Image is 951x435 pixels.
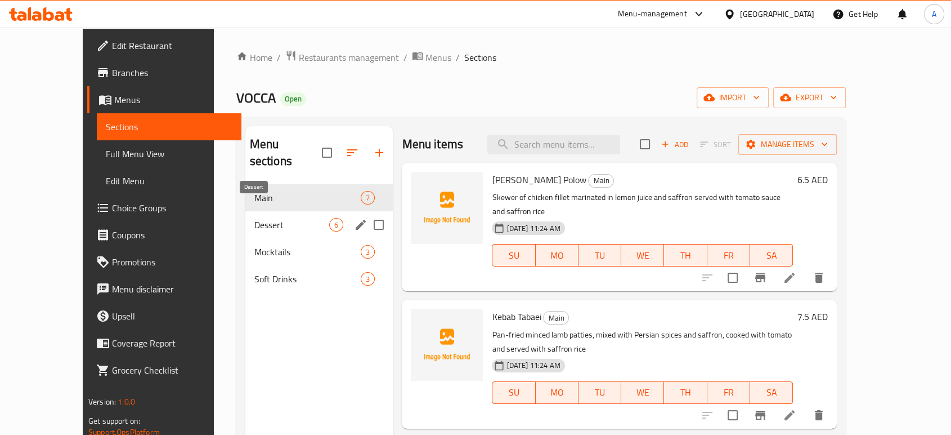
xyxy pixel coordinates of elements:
[740,8,814,20] div: [GEOGRAPHIC_DATA]
[106,147,232,161] span: Full Menu View
[366,139,393,166] button: Add section
[707,381,750,404] button: FR
[693,136,738,153] span: Select section first
[245,211,393,238] div: Dessert6edit
[97,140,241,167] a: Full Menu View
[502,223,564,234] span: [DATE] 11:24 AM
[583,384,617,401] span: TU
[783,409,796,422] a: Edit menu item
[245,180,393,297] nav: Menu sections
[657,136,693,153] span: Add item
[87,330,241,357] a: Coverage Report
[669,384,702,401] span: TH
[245,265,393,292] div: Soft Drinks3
[707,244,750,267] button: FR
[738,134,837,155] button: Manage items
[277,51,281,64] li: /
[112,309,232,323] span: Upsell
[236,85,276,110] span: VOCCA
[583,247,617,264] span: TU
[339,139,366,166] span: Sort sections
[299,51,399,64] span: Restaurants management
[782,91,837,105] span: export
[492,381,535,404] button: SU
[87,248,241,276] a: Promotions
[245,184,393,211] div: Main7
[361,191,375,205] div: items
[750,244,793,267] button: SA
[578,244,621,267] button: TU
[492,190,793,219] p: Skewer of chicken fillet marinated in lemon juice and saffron served with tomato sauce and saffro...
[669,247,702,264] span: TH
[805,264,832,291] button: delete
[657,136,693,153] button: Add
[112,363,232,377] span: Grocery Checklist
[254,245,361,259] span: Mocktails
[88,394,116,409] span: Version:
[361,274,374,285] span: 3
[87,276,241,303] a: Menu disclaimer
[697,87,769,108] button: import
[411,172,483,244] img: Jojeh Zereshk Polow
[361,272,375,286] div: items
[464,51,496,64] span: Sections
[540,247,574,264] span: MO
[361,247,374,258] span: 3
[588,174,614,188] div: Main
[721,266,744,290] span: Select to update
[487,135,620,154] input: search
[497,247,531,264] span: SU
[330,220,343,230] span: 6
[660,138,690,151] span: Add
[536,244,578,267] button: MO
[502,360,564,371] span: [DATE] 11:24 AM
[87,221,241,248] a: Coupons
[254,191,361,205] span: Main
[747,402,774,429] button: Branch-specific-item
[797,309,828,325] h6: 7.5 AED
[755,384,788,401] span: SA
[254,272,361,286] div: Soft Drinks
[626,247,660,264] span: WE
[664,244,707,267] button: TH
[280,92,306,106] div: Open
[747,264,774,291] button: Branch-specific-item
[750,381,793,404] button: SA
[87,59,241,86] a: Branches
[236,51,272,64] a: Home
[97,167,241,194] a: Edit Menu
[315,141,339,165] span: Select all sections
[747,137,828,152] span: Manage items
[361,245,375,259] div: items
[411,309,483,381] img: Kebab Tabaei
[87,194,241,221] a: Choice Groups
[492,244,535,267] button: SU
[456,51,460,64] li: /
[618,7,687,21] div: Menu-management
[497,384,531,401] span: SU
[543,311,569,325] div: Main
[425,51,451,64] span: Menus
[402,136,463,153] h2: Menu items
[412,50,451,65] a: Menus
[361,193,374,203] span: 7
[114,93,232,106] span: Menus
[712,247,746,264] span: FR
[106,174,232,188] span: Edit Menu
[621,381,664,404] button: WE
[805,402,832,429] button: delete
[492,308,541,325] span: Kebab Tabaei
[626,384,660,401] span: WE
[755,247,788,264] span: SA
[544,312,568,325] span: Main
[932,8,936,20] span: A
[706,91,760,105] span: import
[797,172,828,188] h6: 6.5 AED
[112,282,232,296] span: Menu disclaimer
[87,303,241,330] a: Upsell
[578,381,621,404] button: TU
[621,244,664,267] button: WE
[87,32,241,59] a: Edit Restaurant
